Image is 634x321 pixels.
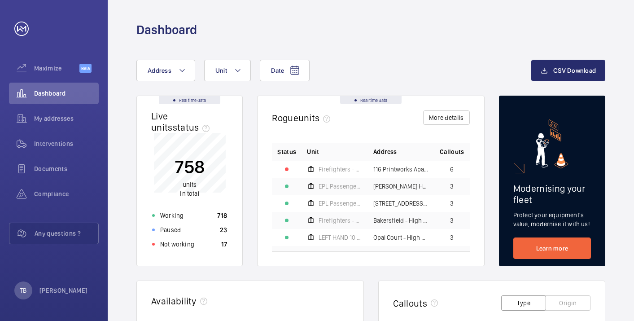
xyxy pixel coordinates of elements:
span: Documents [34,164,99,173]
span: 3 [450,217,454,224]
h2: Live units [151,110,213,133]
p: Not working [160,240,194,249]
span: Beta [79,64,92,73]
div: Real time data [340,96,402,104]
a: Learn more [513,237,591,259]
p: 17 [221,240,227,249]
span: 3 [450,234,454,241]
span: Maximize [34,64,79,73]
div: Real time data [159,96,220,104]
h2: Availability [151,295,197,307]
p: in total [175,180,205,198]
h2: Rogue [272,112,334,123]
span: [STREET_ADDRESS][PERSON_NAME][PERSON_NAME] [373,200,429,207]
p: TB [20,286,26,295]
button: Origin [546,295,590,311]
button: Type [501,295,546,311]
span: Any questions ? [35,229,98,238]
h2: Modernising your fleet [513,183,591,205]
span: LEFT HAND 10 Floors Machine Roomless [319,234,363,241]
p: Working [160,211,184,220]
button: Date [260,60,310,81]
span: Firefighters - EPL Flats 1-65 No 1 [319,166,363,172]
span: 3 [450,200,454,207]
p: Paused [160,225,181,234]
button: Address [136,60,195,81]
span: 116 Printworks Apartments Flats 1-65 - High Risk Building - 116 Printworks Apartments Flats 1-65 [373,166,429,172]
span: Compliance [34,189,99,198]
span: Dashboard [34,89,99,98]
h1: Dashboard [136,22,197,38]
span: status [173,122,214,133]
span: Bakersfield - High Risk Building - [GEOGRAPHIC_DATA] [373,217,429,224]
p: Status [277,147,296,156]
span: EPL Passenger Lift No 1 [319,183,363,189]
span: Opal Court - High Risk Building - Opal Court [373,234,429,241]
span: [PERSON_NAME] House - High Risk Building - [PERSON_NAME][GEOGRAPHIC_DATA] [373,183,429,189]
h2: Callouts [393,298,428,309]
span: CSV Download [553,67,596,74]
span: Date [271,67,284,74]
span: EPL Passenger Lift 19b [319,200,363,207]
span: Interventions [34,139,99,148]
p: 23 [220,225,227,234]
span: Address [148,67,171,74]
span: Address [373,147,397,156]
p: 758 [175,155,205,178]
span: 6 [450,166,454,172]
span: My addresses [34,114,99,123]
span: Firefighters - EPL Passenger Lift No 2 [319,217,363,224]
p: 718 [217,211,227,220]
span: Callouts [440,147,464,156]
button: More details [423,110,470,125]
img: marketing-card.svg [536,119,568,168]
p: Protect your equipment's value, modernise it with us! [513,211,591,229]
span: Unit [215,67,227,74]
span: units [298,112,334,123]
span: 3 [450,183,454,189]
button: CSV Download [531,60,605,81]
button: Unit [204,60,251,81]
span: units [183,181,197,188]
span: Unit [307,147,319,156]
p: [PERSON_NAME] [39,286,88,295]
